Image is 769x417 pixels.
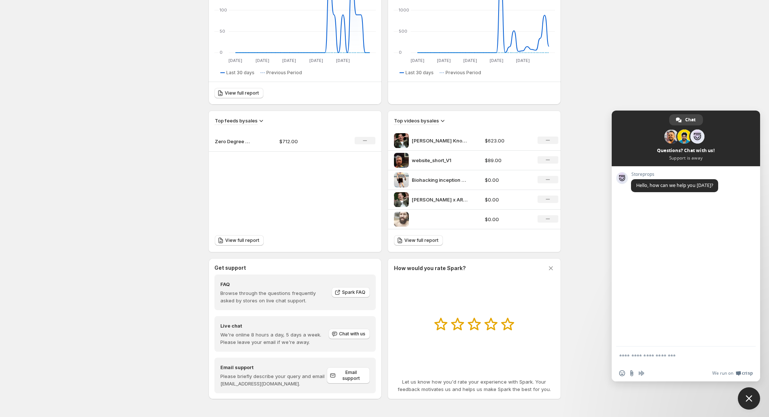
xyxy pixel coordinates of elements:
[214,88,263,98] a: View full report
[631,172,718,177] span: Storeprops
[394,235,443,246] a: View full report
[220,289,326,304] p: Browse through the questions frequently asked by stores on live chat support.
[629,370,635,376] span: Send a file
[463,58,477,63] text: [DATE]
[399,7,409,13] text: 1000
[220,50,223,55] text: 0
[220,372,327,387] p: Please briefly describe your query and email [EMAIL_ADDRESS][DOMAIN_NAME].
[225,237,259,243] span: View full report
[255,58,269,63] text: [DATE]
[394,265,466,272] h3: How would you rate Spark?
[619,370,625,376] span: Insert an emoji
[738,387,760,410] a: Close chat
[394,117,439,124] h3: Top videos by sales
[220,7,227,13] text: 100
[412,157,467,164] p: website_short_V1
[399,29,407,34] text: 500
[399,50,402,55] text: 0
[437,58,450,63] text: [DATE]
[337,370,365,381] span: Email support
[282,58,296,63] text: [DATE]
[742,370,753,376] span: Crisp
[516,58,529,63] text: [DATE]
[412,176,467,184] p: Biohacking inception with arktkcoldwear
[327,367,370,384] a: Email support
[485,137,529,144] p: $623.00
[309,58,323,63] text: [DATE]
[405,70,434,76] span: Last 30 days
[485,196,529,203] p: $0.00
[215,235,264,246] a: View full report
[214,264,246,272] h3: Get support
[712,370,733,376] span: We run on
[485,216,529,223] p: $0.00
[394,192,409,207] img: Schulz x ARTK_v5
[226,70,254,76] span: Last 30 days
[712,370,753,376] a: We run onCrisp
[485,157,529,164] p: $89.00
[485,176,529,184] p: $0.00
[215,117,257,124] h3: Top feeds by sales
[220,322,328,329] h4: Live chat
[394,153,409,168] img: website_short_V1
[225,90,259,96] span: View full report
[215,138,252,145] p: Zero Degree Short Testimonials
[220,280,326,288] h4: FAQ
[339,331,365,337] span: Chat with us
[279,138,332,145] p: $712.00
[220,331,328,346] p: We're online 8 hours a day, 5 days a week. Please leave your email if we're away.
[636,182,713,188] span: Hello, how can we help you [DATE]?
[619,347,738,365] textarea: Compose your message...
[329,329,370,339] button: Chat with us
[669,114,703,125] a: Chat
[332,287,370,298] a: Spark FAQ
[394,133,409,148] img: Andrew Schulz Knows Whats Up Cold plunging is brutalbut thats the point The right gear doesnt mak...
[489,58,503,63] text: [DATE]
[412,137,467,144] p: [PERSON_NAME] Knows Whats Up Cold plunging is brutalbut thats the point The right gear doesnt mak...
[412,196,467,203] p: [PERSON_NAME] x ARTK_v5
[394,378,555,393] p: Let us know how you'd rate your experience with Spark. Your feedback motivates us and helps us ma...
[220,364,327,371] h4: Email support
[342,289,365,295] span: Spark FAQ
[410,58,424,63] text: [DATE]
[266,70,302,76] span: Previous Period
[638,370,644,376] span: Audio message
[394,173,409,187] img: Biohacking inception with arktkcoldwear
[336,58,350,63] text: [DATE]
[404,237,438,243] span: View full report
[446,70,481,76] span: Previous Period
[229,58,242,63] text: [DATE]
[220,29,225,34] text: 50
[685,114,696,125] span: Chat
